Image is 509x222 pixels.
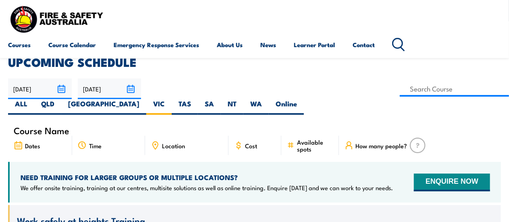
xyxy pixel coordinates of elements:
[61,99,146,115] label: [GEOGRAPHIC_DATA]
[217,35,243,54] a: About Us
[414,174,490,191] button: ENQUIRE NOW
[8,79,72,99] input: From date
[260,35,276,54] a: News
[21,173,393,182] h4: NEED TRAINING FOR LARGER GROUPS OR MULTIPLE LOCATIONS?
[8,56,501,67] h2: UPCOMING SCHEDULE
[21,184,393,192] p: We offer onsite training, training at our centres, multisite solutions as well as online training...
[172,99,198,115] label: TAS
[78,79,141,99] input: To date
[297,139,333,152] span: Available spots
[8,35,31,54] a: Courses
[34,99,61,115] label: QLD
[269,99,304,115] label: Online
[48,35,96,54] a: Course Calendar
[146,99,172,115] label: VIC
[8,99,34,115] label: ALL
[162,142,185,149] span: Location
[245,142,258,149] span: Cost
[198,99,221,115] label: SA
[114,35,199,54] a: Emergency Response Services
[25,142,40,149] span: Dates
[353,35,375,54] a: Contact
[400,81,509,97] input: Search Course
[221,99,243,115] label: NT
[89,142,102,149] span: Time
[14,127,69,134] span: Course Name
[243,99,269,115] label: WA
[356,142,407,149] span: How many people?
[294,35,335,54] a: Learner Portal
